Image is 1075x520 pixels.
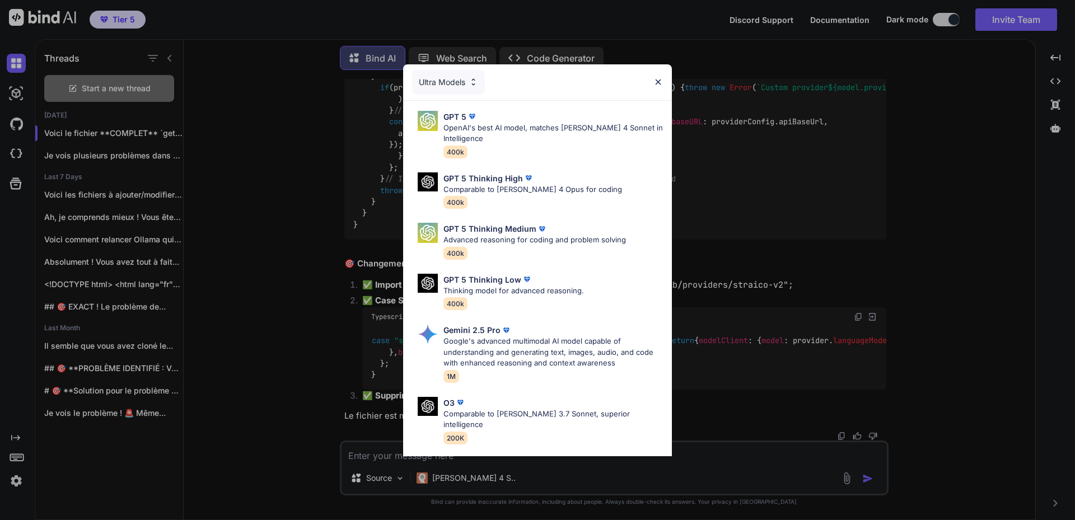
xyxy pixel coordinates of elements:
img: premium [455,397,466,408]
p: GPT 5 Thinking Medium [443,223,536,235]
img: close [653,77,663,87]
img: premium [501,325,512,336]
p: Advanced reasoning for coding and problem solving [443,235,626,246]
span: 400k [443,247,468,260]
p: Thinking model for advanced reasoning. [443,285,584,297]
span: 400k [443,146,468,158]
p: GPT 5 [443,111,466,123]
img: Pick Models [418,223,438,243]
span: 200K [443,432,468,444]
p: Gemini 2.5 Pro [443,324,501,336]
span: 1M [443,370,459,383]
img: Pick Models [418,274,438,293]
img: Pick Models [418,111,438,131]
img: Pick Models [418,324,438,344]
div: Ultra Models [412,70,485,95]
p: OpenAI's best AI model, matches [PERSON_NAME] 4 Sonnet in Intelligence [443,123,663,144]
p: Comparable to [PERSON_NAME] 4 Opus for coding [443,184,622,195]
p: Google's advanced multimodal AI model capable of understanding and generating text, images, audio... [443,336,663,369]
img: premium [536,223,548,235]
span: 400k [443,196,468,209]
p: GPT 5 Thinking High [443,172,523,184]
img: Pick Models [469,77,478,87]
span: 400k [443,297,468,310]
img: premium [521,274,532,285]
img: premium [466,111,478,122]
p: O3 [443,397,455,409]
img: Pick Models [418,397,438,416]
img: premium [523,172,534,184]
p: Comparable to [PERSON_NAME] 3.7 Sonnet, superior intelligence [443,409,663,430]
p: GPT 5 Thinking Low [443,274,521,285]
img: Pick Models [418,172,438,192]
